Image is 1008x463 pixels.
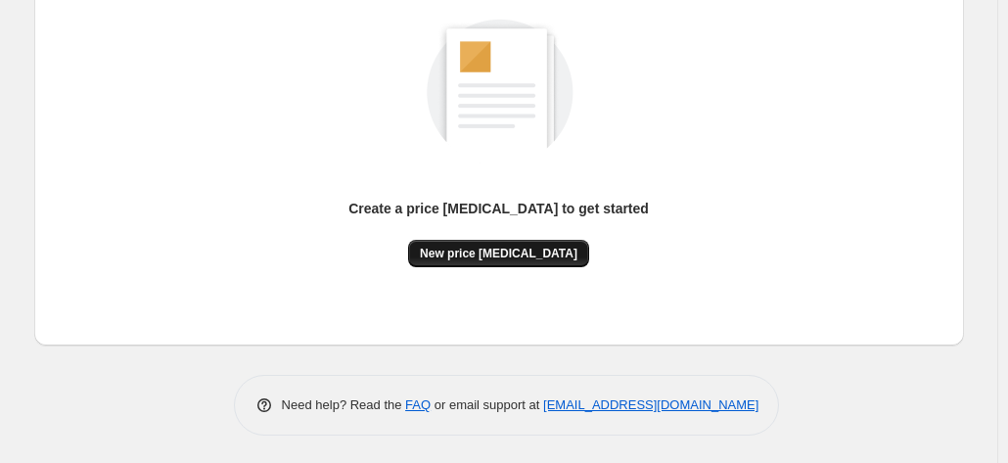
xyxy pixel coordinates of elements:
span: or email support at [431,397,543,412]
a: [EMAIL_ADDRESS][DOMAIN_NAME] [543,397,758,412]
span: Need help? Read the [282,397,406,412]
button: New price [MEDICAL_DATA] [408,240,589,267]
p: Create a price [MEDICAL_DATA] to get started [348,199,649,218]
a: FAQ [405,397,431,412]
span: New price [MEDICAL_DATA] [420,246,577,261]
